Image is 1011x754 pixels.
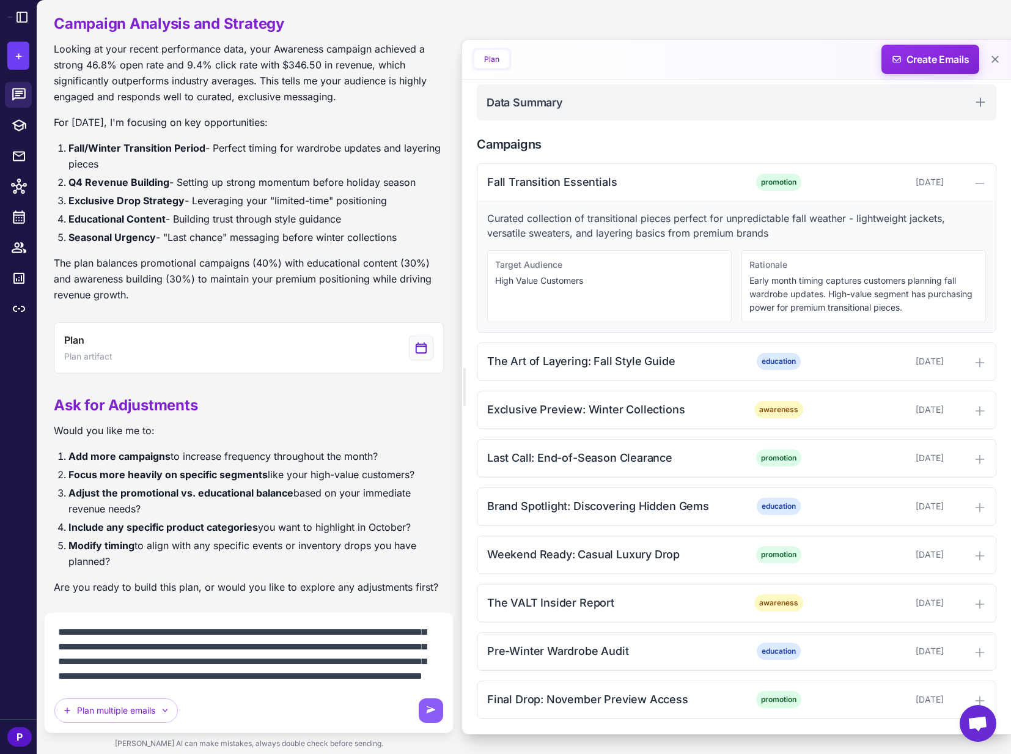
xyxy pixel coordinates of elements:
[487,449,734,466] div: Last Call: End-of-Season Clearance
[881,45,979,74] button: Create Emails
[54,255,444,303] p: The plan balances promotional campaigns (40%) with educational content (30%) and awareness buildi...
[823,596,944,610] div: [DATE]
[960,705,996,742] div: Open chat
[823,548,944,561] div: [DATE]
[68,140,444,172] li: - Perfect timing for wardrobe updates and layering pieces
[487,94,563,111] h2: Data Summary
[756,449,801,467] span: promotion
[487,353,734,369] div: The Art of Layering: Fall Style Guide
[7,42,29,70] button: +
[68,539,134,552] strong: Modify timing
[68,213,166,225] strong: Educational Content
[823,645,944,658] div: [DATE]
[54,14,444,34] h2: Campaign Analysis and Strategy
[68,485,444,517] li: based on your immediate revenue needs?
[44,733,454,754] div: [PERSON_NAME] AI can make mistakes, always double check before sending.
[64,333,84,347] span: Plan
[487,643,734,659] div: Pre-Winter Wardrobe Audit
[495,274,724,287] p: High Value Customers
[487,546,734,563] div: Weekend Ready: Casual Luxury Drop
[54,396,444,415] h2: Ask for Adjustments
[823,693,944,706] div: [DATE]
[487,498,734,514] div: Brand Spotlight: Discovering Hidden Gems
[823,500,944,513] div: [DATE]
[877,45,984,74] span: Create Emails
[68,468,268,481] strong: Focus more heavily on specific segments
[68,142,205,154] strong: Fall/Winter Transition Period
[68,450,171,462] strong: Add more campaigns
[823,355,944,368] div: [DATE]
[54,698,178,723] button: Plan multiple emails
[754,594,803,612] span: awareness
[68,487,293,499] strong: Adjust the promotional vs. educational balance
[68,467,444,482] li: like your high-value customers?
[68,519,444,535] li: you want to highlight in October?
[54,114,444,130] p: For [DATE], I'm focusing on key opportunities:
[68,538,444,569] li: to align with any specific events or inventory drops you have planned?
[823,451,944,465] div: [DATE]
[68,176,169,188] strong: Q4 Revenue Building
[68,174,444,190] li: - Setting up strong momentum before holiday season
[54,41,444,105] p: Looking at your recent performance data, your Awareness campaign achieved a strong 46.8% open rat...
[749,274,978,314] p: Early month timing captures customers planning fall wardrobe updates. High-value segment has purc...
[756,174,801,191] span: promotion
[68,521,258,533] strong: Include any specific product categories
[68,448,444,464] li: to increase frequency throughout the month?
[823,403,944,416] div: [DATE]
[474,50,509,68] button: Plan
[756,546,801,563] span: promotion
[757,353,801,370] span: education
[487,401,734,418] div: Exclusive Preview: Winter Collections
[54,322,444,374] button: View generated Plan
[68,193,444,209] li: - Leveraging your "limited-time" positioning
[7,727,32,747] div: P
[68,229,444,245] li: - "Last chance" messaging before winter collections
[68,211,444,227] li: - Building trust through style guidance
[68,194,185,207] strong: Exclusive Drop Strategy
[54,579,444,595] p: Are you ready to build this plan, or would you like to explore any adjustments first?
[54,423,444,438] p: Would you like me to:
[754,401,803,418] span: awareness
[487,691,734,708] div: Final Drop: November Preview Access
[64,350,112,363] span: Plan artifact
[477,135,996,153] h2: Campaigns
[757,498,801,515] span: education
[487,594,734,611] div: The VALT Insider Report
[487,211,986,240] p: Curated collection of transitional pieces perfect for unpredictable fall weather - lightweight ja...
[68,231,156,243] strong: Seasonal Urgency
[15,46,23,65] span: +
[823,176,944,189] div: [DATE]
[749,258,978,272] div: Rationale
[487,174,734,190] div: Fall Transition Essentials
[756,691,801,708] span: promotion
[757,643,801,660] span: education
[495,258,724,272] div: Target Audience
